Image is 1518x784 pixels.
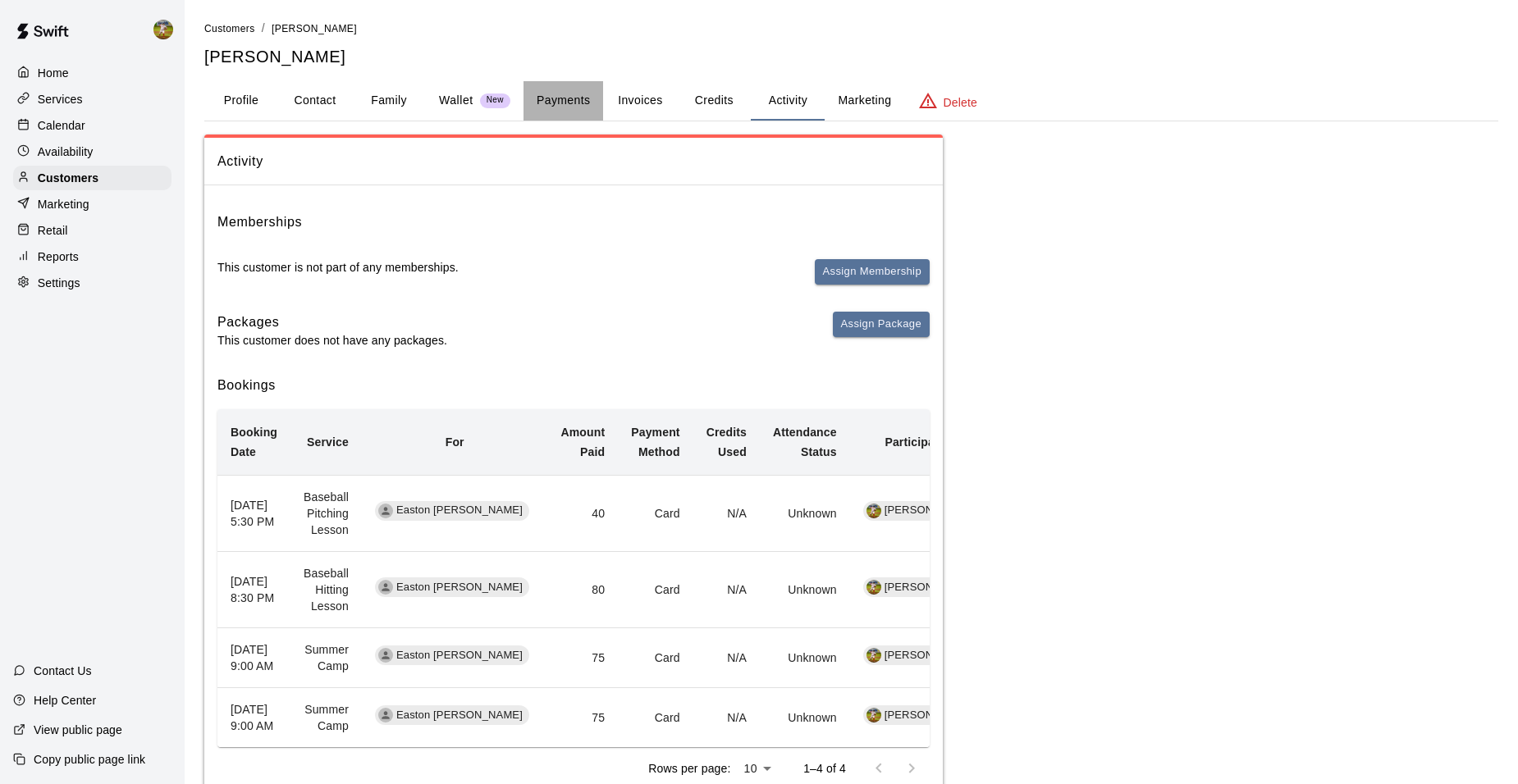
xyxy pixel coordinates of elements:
span: [PERSON_NAME] [878,580,981,595]
h6: Memberships [217,212,302,233]
th: [DATE] 9:00 AM [217,688,290,748]
p: Reports [38,248,79,265]
table: simple table [217,409,999,747]
img: Jhonny Montoya [866,648,881,663]
div: Easton Smathers [378,504,393,518]
td: Summer Camp [290,628,362,688]
td: N/A [693,628,760,688]
span: Easton [PERSON_NAME] [390,503,529,518]
p: This customer is not part of any memberships. [217,259,459,276]
button: Payments [524,81,603,121]
button: Invoices [603,81,677,121]
p: Calendar [38,117,85,134]
p: Customers [38,170,98,186]
h5: [PERSON_NAME] [204,46,1498,68]
p: Settings [38,275,80,291]
img: Jhonny Montoya [866,504,881,518]
button: Credits [677,81,751,121]
td: 75 [547,688,618,748]
b: Attendance Status [773,426,837,458]
td: 40 [547,475,618,551]
td: 75 [547,628,618,688]
div: Easton Smathers [378,580,393,595]
p: This customer does not have any packages. [217,332,447,349]
div: Jhonny Montoya[PERSON_NAME] [863,577,981,597]
td: N/A [693,688,760,748]
a: Availability [13,139,171,164]
span: Easton [PERSON_NAME] [390,708,529,723]
a: Home [13,61,171,85]
b: For [446,435,464,449]
b: Participating Staff [885,435,985,449]
p: Services [38,91,83,107]
th: [DATE] 9:00 AM [217,628,290,688]
nav: breadcrumb [204,20,1498,38]
p: Rows per page: [648,760,730,777]
td: Card [618,628,693,688]
button: Profile [204,81,278,121]
p: Home [38,65,69,81]
button: Family [352,81,426,121]
td: Card [618,475,693,551]
div: Jhonny Montoya [866,580,881,595]
b: Payment Method [631,426,679,458]
div: Easton Smathers [378,648,393,663]
li: / [262,20,265,37]
h6: Bookings [217,375,930,396]
p: Delete [944,94,977,111]
b: Booking Date [231,426,277,458]
div: 10 [737,757,777,781]
img: Jhonny Montoya [153,20,173,39]
a: Marketing [13,192,171,217]
td: Card [618,552,693,628]
span: Activity [217,151,930,172]
b: Credits Used [706,426,747,458]
span: Easton [PERSON_NAME] [390,580,529,595]
span: [PERSON_NAME] [272,23,357,34]
div: basic tabs example [204,81,1498,121]
p: Retail [38,222,68,239]
a: Reports [13,244,171,269]
span: New [480,95,510,106]
a: Customers [13,166,171,190]
td: Summer Camp [290,688,362,748]
p: Marketing [38,196,89,212]
td: Unknown [760,628,850,688]
p: View public page [34,722,122,738]
h6: Packages [217,312,447,333]
p: Help Center [34,692,96,709]
p: Wallet [439,92,473,109]
b: Amount Paid [560,426,605,458]
td: Card [618,688,693,748]
td: 80 [547,552,618,628]
span: [PERSON_NAME] [878,503,981,518]
div: Easton Smathers [378,708,393,722]
a: Customers [204,21,255,34]
td: Baseball Hitting Lesson [290,552,362,628]
td: Unknown [760,552,850,628]
a: Services [13,87,171,112]
button: Assign Package [833,312,930,337]
a: Settings [13,271,171,295]
span: [PERSON_NAME] [878,708,981,723]
div: Jhonny Montoya[PERSON_NAME] [863,645,981,665]
p: 1–4 of 4 [803,760,846,777]
a: Calendar [13,113,171,138]
img: Jhonny Montoya [866,708,881,722]
button: Marketing [825,81,904,121]
p: Contact Us [34,663,92,679]
td: N/A [693,475,760,551]
td: Unknown [760,688,850,748]
a: Retail [13,218,171,243]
